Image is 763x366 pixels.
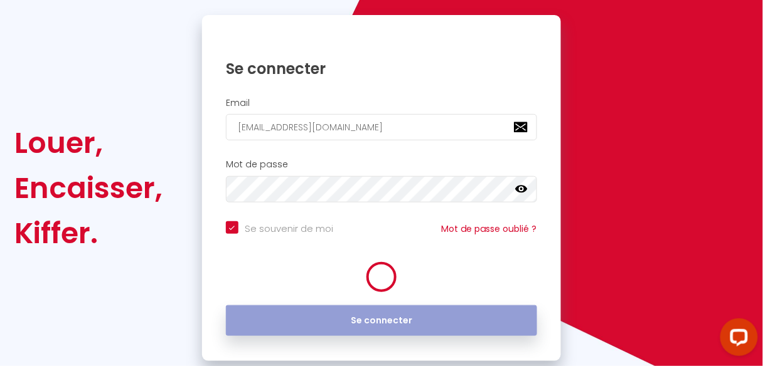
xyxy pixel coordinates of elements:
iframe: LiveChat chat widget [710,313,763,366]
button: Se connecter [226,305,537,337]
h2: Email [226,98,537,108]
input: Ton Email [226,114,537,140]
div: Louer, [14,120,163,165]
a: Mot de passe oublié ? [442,222,537,235]
h1: Se connecter [226,59,537,78]
div: Encaisser, [14,165,163,211]
div: Kiffer. [14,211,163,256]
h2: Mot de passe [226,159,537,170]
